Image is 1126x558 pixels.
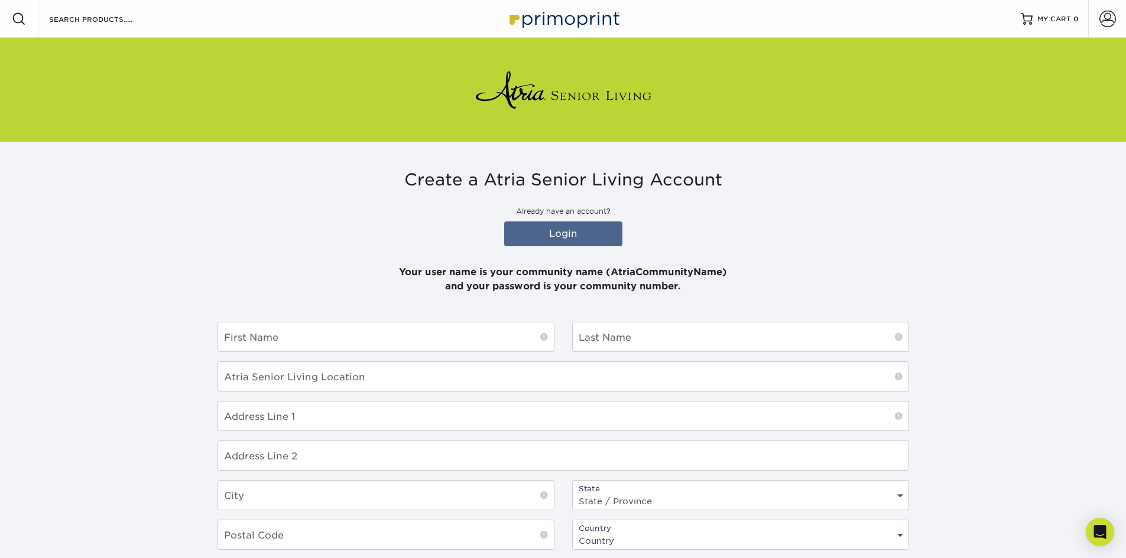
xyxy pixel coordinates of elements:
div: Open Intercom Messenger [1086,518,1114,546]
a: Login [504,221,622,246]
span: MY CART [1037,14,1071,24]
p: Your user name is your community name (AtriaCommunityName) and your password is your community nu... [218,251,909,293]
input: SEARCH PRODUCTS..... [48,12,163,26]
img: Primoprint [504,6,622,31]
span: 0 [1073,15,1079,23]
img: Atria Senior Living [475,66,652,113]
h3: Create a Atria Senior Living Account [218,170,909,190]
p: Already have an account? [218,206,909,217]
